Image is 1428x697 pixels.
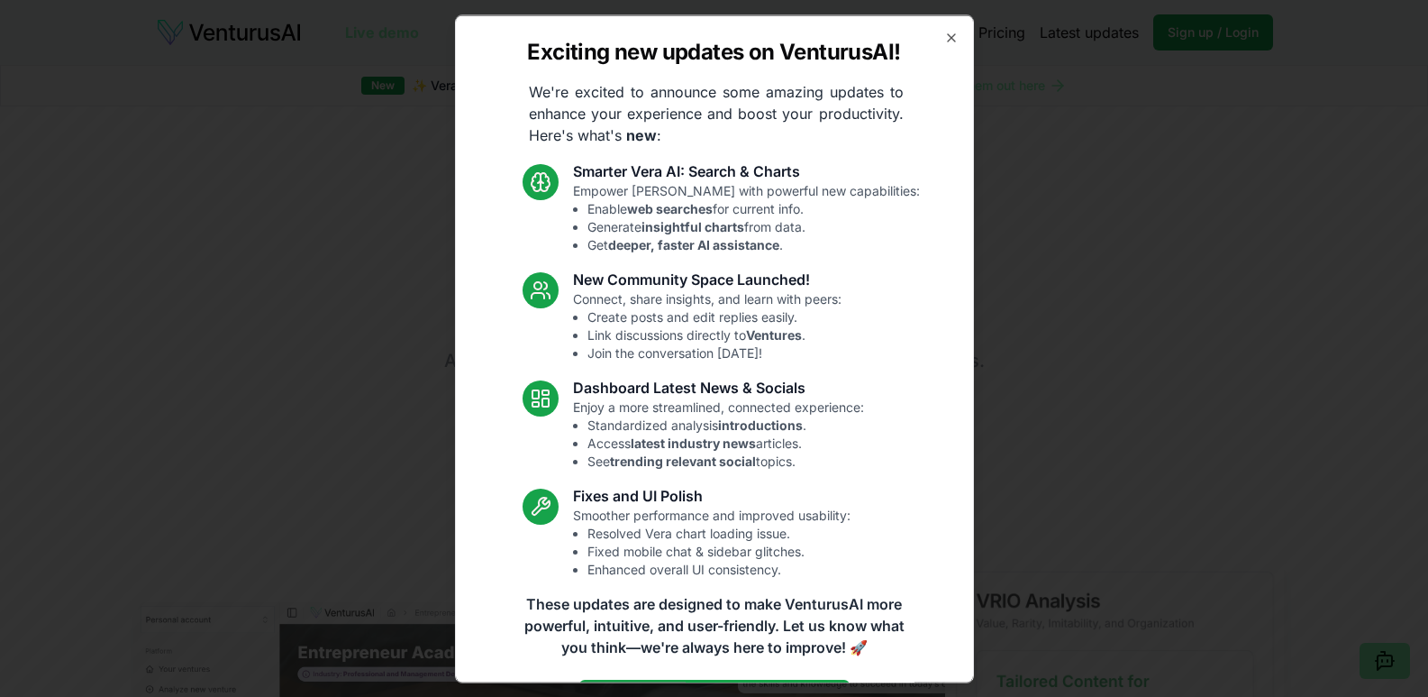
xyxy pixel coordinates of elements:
p: Connect, share insights, and learn with peers: [573,289,841,362]
h3: New Community Space Launched! [573,268,841,289]
li: Link discussions directly to . [587,326,841,344]
strong: deeper, faster AI assistance [608,236,779,252]
strong: new [626,125,657,143]
h3: Smarter Vera AI: Search & Charts [573,160,920,181]
li: Fixed mobile chat & sidebar glitches. [587,542,850,560]
li: Get . [587,235,920,253]
li: Generate from data. [587,217,920,235]
p: These updates are designed to make VenturusAI more powerful, intuitive, and user-friendly. Let us... [513,592,916,657]
li: Enhanced overall UI consistency. [587,560,850,578]
strong: introductions [718,417,803,432]
li: Create posts and edit replies easily. [587,307,841,326]
strong: latest industry news [631,435,756,450]
p: Enjoy a more streamlined, connected experience: [573,398,864,470]
li: Resolved Vera chart loading issue. [587,524,850,542]
strong: web searches [627,200,713,216]
h3: Fixes and UI Polish [573,484,850,506]
li: Enable for current info. [587,199,920,217]
li: Standardized analysis . [587,416,864,434]
p: Smoother performance and improved usability: [573,506,850,578]
li: See topics. [587,452,864,470]
p: Empower [PERSON_NAME] with powerful new capabilities: [573,181,920,253]
strong: Ventures [746,326,802,342]
p: We're excited to announce some amazing updates to enhance your experience and boost your producti... [514,80,918,145]
strong: insightful charts [641,218,744,234]
strong: trending relevant social [610,453,756,468]
li: Join the conversation [DATE]! [587,344,841,362]
h2: Exciting new updates on VenturusAI! [527,37,900,66]
li: Access articles. [587,434,864,452]
h3: Dashboard Latest News & Socials [573,376,864,398]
